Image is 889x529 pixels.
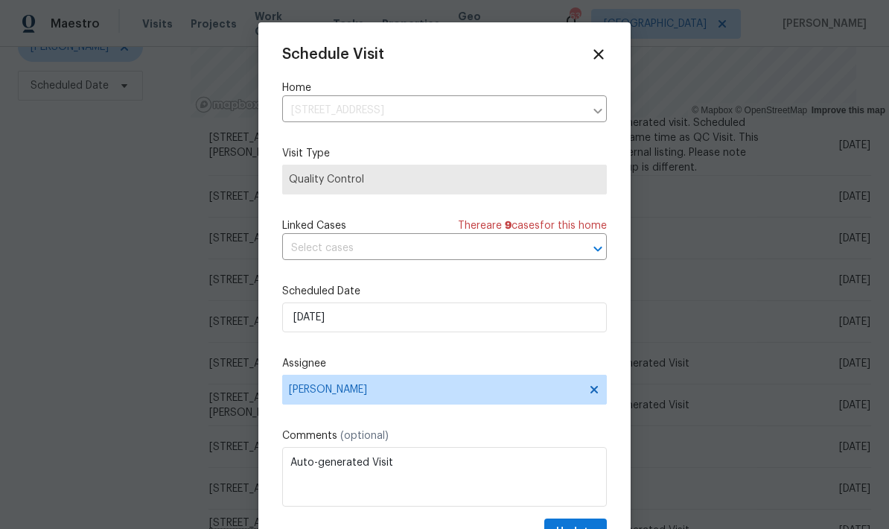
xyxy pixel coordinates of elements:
[282,302,607,332] input: M/D/YYYY
[340,431,389,441] span: (optional)
[289,384,581,396] span: [PERSON_NAME]
[282,356,607,371] label: Assignee
[282,47,384,62] span: Schedule Visit
[282,237,565,260] input: Select cases
[282,447,607,507] textarea: Auto-generated Visit
[282,218,346,233] span: Linked Cases
[282,99,584,122] input: Enter in an address
[505,221,512,231] span: 9
[282,284,607,299] label: Scheduled Date
[590,46,607,63] span: Close
[587,238,608,259] button: Open
[289,172,600,187] span: Quality Control
[282,146,607,161] label: Visit Type
[282,80,607,95] label: Home
[458,218,607,233] span: There are case s for this home
[282,428,607,443] label: Comments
